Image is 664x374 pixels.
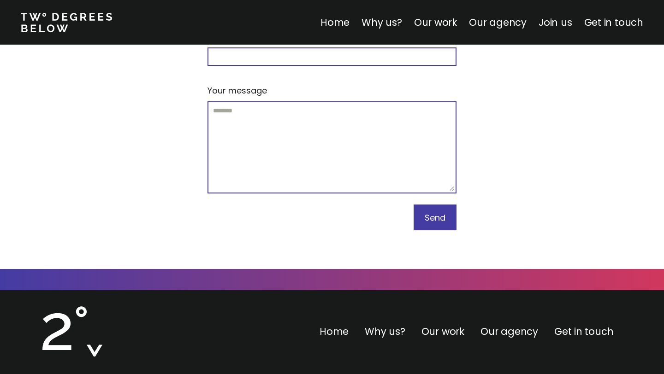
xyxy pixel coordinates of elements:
[421,325,464,338] a: Our work
[584,16,643,29] a: Get in touch
[554,325,613,338] a: Get in touch
[480,325,538,338] a: Our agency
[414,205,456,230] button: Send
[207,84,267,97] p: Your message
[469,16,527,29] a: Our agency
[425,212,445,223] span: Send
[320,16,350,29] a: Home
[362,16,402,29] a: Why us?
[207,101,456,193] textarea: Your message
[365,325,405,338] a: Why us?
[539,16,572,29] a: Join us
[320,325,349,338] a: Home
[207,47,456,66] input: Company name
[414,16,457,29] a: Our work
